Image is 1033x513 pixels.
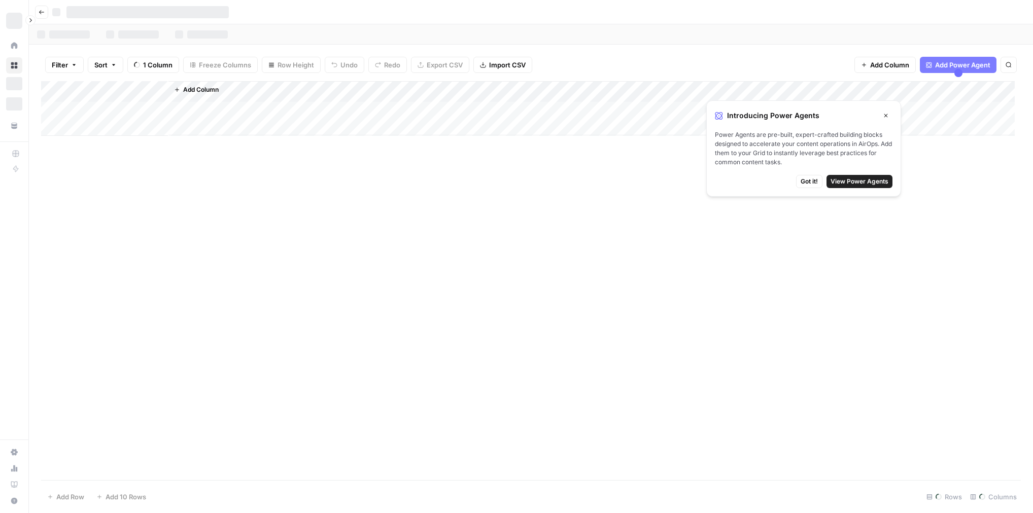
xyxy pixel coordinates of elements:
span: Import CSV [489,60,526,70]
button: 1 Column [127,57,179,73]
span: 1 Column [143,60,173,70]
button: View Power Agents [827,175,892,188]
button: Redo [368,57,407,73]
a: Home [6,38,22,54]
span: View Power Agents [831,177,888,186]
button: Help + Support [6,493,22,509]
a: Usage [6,460,22,477]
span: Undo [340,60,358,70]
div: Columns [966,489,1021,505]
button: Sort [88,57,123,73]
button: Import CSV [473,57,532,73]
button: Export CSV [411,57,469,73]
button: Undo [325,57,364,73]
span: Freeze Columns [199,60,251,70]
a: Learning Hub [6,477,22,493]
div: Rows [922,489,966,505]
button: Row Height [262,57,321,73]
span: Add Row [56,492,84,502]
span: Add Power Agent [935,60,990,70]
span: Got it! [801,177,818,186]
a: Your Data [6,118,22,134]
button: Got it! [796,175,822,188]
button: Freeze Columns [183,57,258,73]
span: Add Column [870,60,909,70]
div: Introducing Power Agents [715,109,892,122]
span: Filter [52,60,68,70]
a: Browse [6,57,22,74]
span: Sort [94,60,108,70]
button: Add Row [41,489,90,505]
span: Row Height [278,60,314,70]
span: Add 10 Rows [106,492,146,502]
span: Add Column [183,85,219,94]
button: Add 10 Rows [90,489,152,505]
button: Add Column [854,57,916,73]
button: Filter [45,57,84,73]
span: Power Agents are pre-built, expert-crafted building blocks designed to accelerate your content op... [715,130,892,167]
button: Add Power Agent [920,57,996,73]
a: Settings [6,444,22,460]
span: Export CSV [427,60,463,70]
button: Add Column [170,83,223,96]
span: Redo [384,60,400,70]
